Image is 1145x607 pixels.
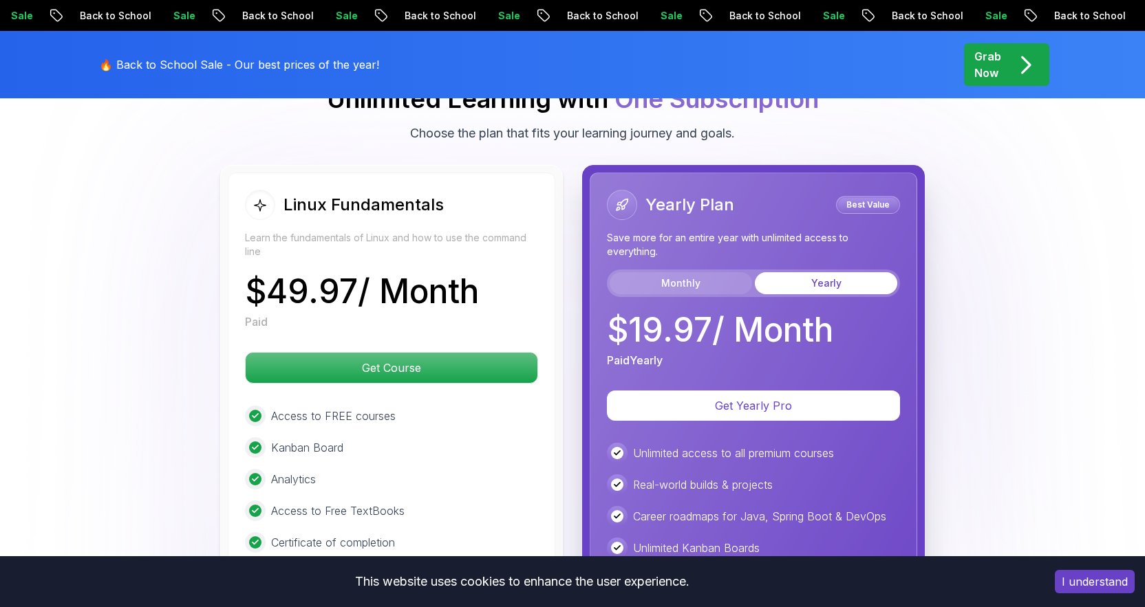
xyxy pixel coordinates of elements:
button: Get Course [245,352,538,384]
p: Certificate of completion [271,534,395,551]
h2: Yearly Plan [645,194,734,216]
p: Back to School [670,9,763,23]
p: Sale [601,9,645,23]
p: Sale [114,9,158,23]
p: Grab Now [974,48,1001,81]
p: Unlimited Kanban Boards [633,540,760,556]
p: Learn the fundamentals of Linux and how to use the command line [245,231,538,258]
p: Best Value [838,198,898,212]
p: 🔥 Back to School Sale - Our best prices of the year! [99,56,379,73]
p: Sale [1088,9,1132,23]
p: Sale [763,9,807,23]
div: This website uses cookies to enhance the user experience. [10,566,1034,597]
p: Paid Yearly [607,352,663,368]
p: Analytics [271,471,316,487]
p: Back to School [182,9,276,23]
span: One Subscription [614,84,819,114]
button: Get Yearly Pro [607,390,900,421]
button: Yearly [755,272,897,294]
p: Choose the plan that fits your learning journey and goals. [410,124,735,143]
a: Get Yearly Pro [607,399,900,412]
p: Access to FREE courses [271,408,396,424]
p: $ 19.97 / Month [607,313,833,346]
p: Paid [245,313,268,330]
p: Get Course [246,353,537,383]
p: Career roadmaps for Java, Spring Boot & DevOps [633,508,886,525]
h2: Unlimited Learning with [327,85,819,113]
h2: Linux Fundamentals [283,194,444,216]
button: Monthly [610,272,752,294]
p: Back to School [345,9,438,23]
p: Back to School [20,9,114,23]
p: Kanban Board [271,439,343,456]
p: Real-world builds & projects [633,476,773,493]
p: Back to School [994,9,1088,23]
a: Get Course [245,361,538,375]
button: Accept cookies [1055,570,1135,593]
p: $ 49.97 / Month [245,275,479,308]
p: Back to School [832,9,925,23]
p: Save more for an entire year with unlimited access to everything. [607,231,900,258]
p: Sale [925,9,970,23]
p: Sale [276,9,320,23]
p: Access to Free TextBooks [271,503,405,519]
p: Sale [438,9,482,23]
p: Back to School [507,9,601,23]
p: Unlimited access to all premium courses [633,445,834,461]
